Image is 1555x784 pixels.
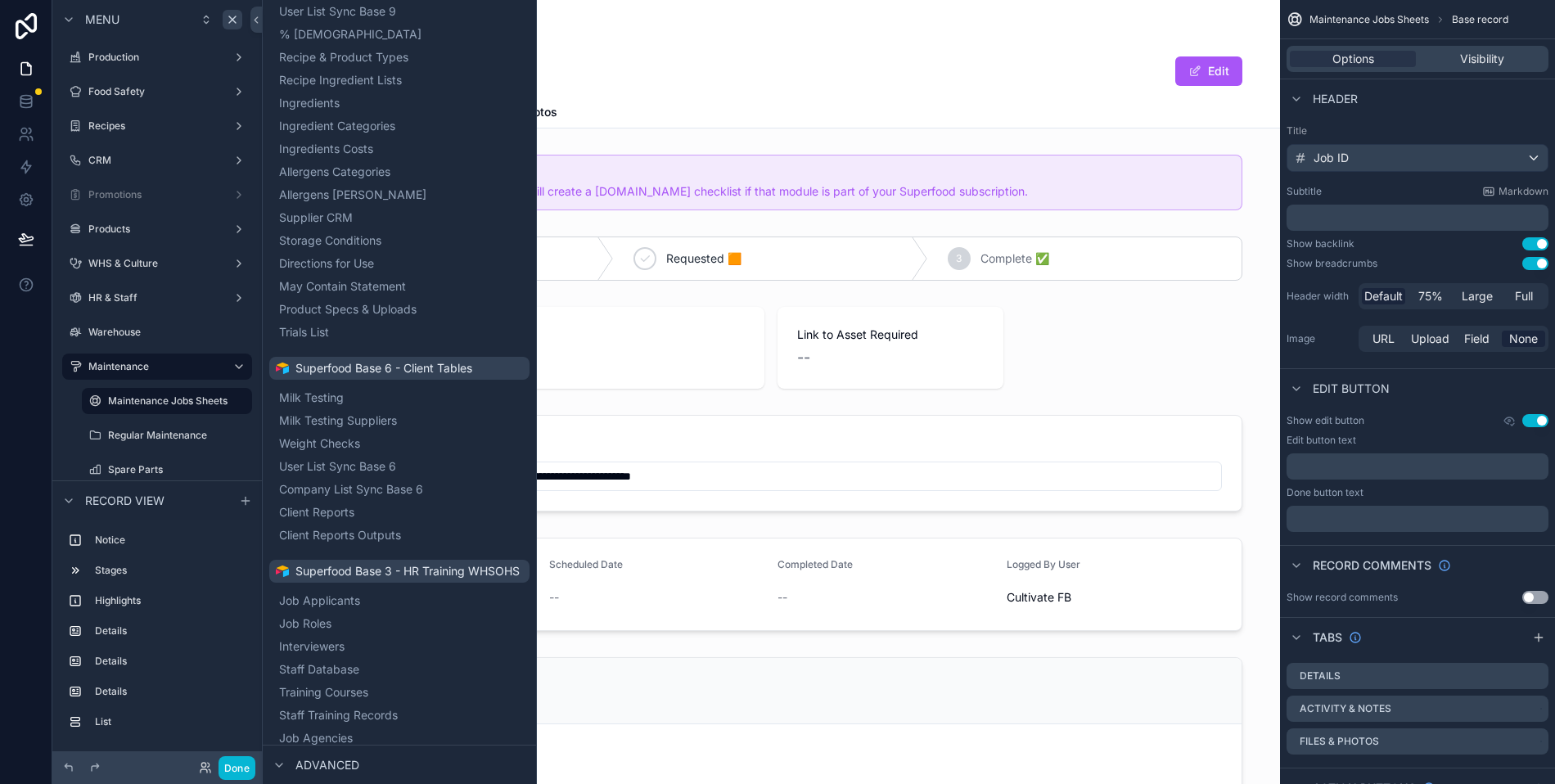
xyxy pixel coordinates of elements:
[88,51,226,64] label: Production
[62,147,252,173] a: CRM
[279,661,359,678] span: Staff Database
[1287,486,1363,499] label: Done button text
[276,501,523,524] button: Client Reports
[62,285,252,311] a: HR & Staff
[276,455,523,478] button: User List Sync Base 6
[276,23,523,46] button: % [DEMOGRAPHIC_DATA]
[276,229,523,252] button: Storage Conditions
[62,44,252,70] a: Production
[279,615,331,632] span: Job Roles
[62,79,252,105] a: Food Safety
[1287,591,1398,604] div: Show record comments
[52,520,262,751] div: scrollable content
[108,463,249,476] label: Spare Parts
[1460,51,1504,67] span: Visibility
[62,354,252,380] a: Maintenance
[276,46,523,69] button: Recipe & Product Types
[279,324,329,340] span: Trials List
[1364,288,1403,304] span: Default
[279,49,408,65] span: Recipe & Product Types
[276,362,289,375] img: Airtable Logo
[276,478,523,501] button: Company List Sync Base 6
[1515,288,1533,304] span: Full
[276,206,523,229] button: Supplier CRM
[1464,331,1490,347] span: Field
[276,160,523,183] button: Allergens Categories
[279,26,421,43] span: % [DEMOGRAPHIC_DATA]
[276,524,523,547] button: Client Reports Outputs
[1372,331,1395,347] span: URL
[276,386,523,409] button: Milk Testing
[1287,257,1377,270] div: Show breadcrumbs
[108,394,242,408] label: Maintenance Jobs Sheets
[279,390,344,406] span: Milk Testing
[88,291,226,304] label: HR & Staff
[1313,91,1358,107] span: Header
[108,429,249,442] label: Regular Maintenance
[276,704,523,727] button: Staff Training Records
[276,635,523,658] button: Interviewers
[295,757,359,773] span: Advanced
[1411,331,1449,347] span: Upload
[88,188,226,201] label: Promotions
[1332,51,1374,67] span: Options
[276,137,523,160] button: Ingredients Costs
[1452,13,1508,26] span: Base record
[279,3,396,20] span: User List Sync Base 9
[95,685,246,698] label: Details
[1309,13,1429,26] span: Maintenance Jobs Sheets
[279,118,395,134] span: Ingredient Categories
[1509,331,1538,347] span: None
[276,92,523,115] button: Ingredients
[279,301,417,318] span: Product Specs & Uploads
[62,182,252,208] a: Promotions
[219,756,255,780] button: Done
[88,119,226,133] label: Recipes
[279,707,398,723] span: Staff Training Records
[295,563,520,579] span: Superfood Base 3 - HR Training WHSOHS
[276,275,523,298] button: May Contain Statement
[276,183,523,206] button: Allergens [PERSON_NAME]
[279,210,353,226] span: Supplier CRM
[88,154,226,167] label: CRM
[1300,735,1379,748] label: Files & Photos
[85,11,119,28] span: Menu
[1287,332,1352,345] label: Image
[276,321,523,344] button: Trials List
[1175,56,1242,86] button: Edit
[1287,144,1548,172] button: Job ID
[1287,237,1354,250] div: Show backlink
[276,589,523,612] button: Job Applicants
[1313,381,1390,397] span: Edit button
[1287,434,1356,447] label: Edit button text
[276,252,523,275] button: Directions for Use
[276,298,523,321] button: Product Specs & Uploads
[279,232,381,249] span: Storage Conditions
[95,655,246,668] label: Details
[1313,629,1342,646] span: Tabs
[279,684,368,701] span: Training Courses
[1499,185,1548,198] span: Markdown
[88,85,226,98] label: Food Safety
[276,612,523,635] button: Job Roles
[82,422,252,448] a: Regular Maintenance
[279,278,406,295] span: May Contain Statement
[1287,185,1322,198] label: Subtitle
[279,458,396,475] span: User List Sync Base 6
[279,95,340,111] span: Ingredients
[1313,557,1431,574] span: Record comments
[88,360,219,373] label: Maintenance
[279,481,423,498] span: Company List Sync Base 6
[276,115,523,137] button: Ingredient Categories
[62,250,252,277] a: WHS & Culture
[279,187,426,203] span: Allergens [PERSON_NAME]
[1287,414,1364,427] label: Show edit button
[276,432,523,455] button: Weight Checks
[95,534,246,547] label: Notice
[1287,124,1548,137] label: Title
[279,638,345,655] span: Interviewers
[82,457,252,483] a: Spare Parts
[82,388,252,414] a: Maintenance Jobs Sheets
[62,216,252,242] a: Products
[1300,669,1341,683] label: Details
